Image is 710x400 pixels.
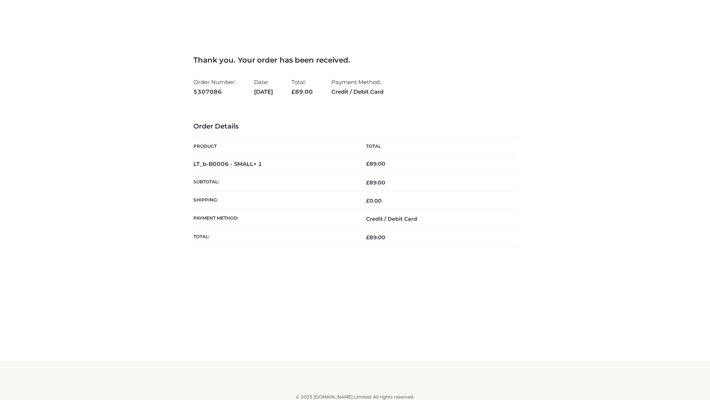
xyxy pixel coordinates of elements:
h3: Thank you. Your order has been received. [193,56,517,64]
th: Payment method: [193,210,355,228]
span: £ [291,88,295,95]
li: Payment Method: [331,76,383,98]
th: Shipping: [193,192,355,210]
strong: × 1 [253,160,262,167]
th: Total: [193,228,355,246]
span: 89.00 [291,88,313,95]
strong: [DATE] [254,87,273,97]
th: Total [355,138,517,155]
th: Subtotal: [193,173,355,191]
span: £ [366,234,369,241]
strong: LT_b-B0006 - SMALL [193,160,262,167]
li: Date: [254,76,273,98]
bdi: 89.00 [366,160,385,167]
span: £ [366,160,369,167]
span: £ [366,197,369,204]
h3: Order Details [193,123,517,131]
span: 89.00 [366,179,385,186]
strong: Credit / Debit Card [331,87,383,97]
td: Credit / Debit Card [355,210,517,228]
li: Order Number: [193,76,236,98]
strong: 5307086 [193,87,236,97]
bdi: 0.00 [366,197,382,204]
span: £ [366,179,369,186]
li: Total: [291,76,313,98]
th: Product [193,138,355,155]
span: 89.00 [366,234,385,241]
